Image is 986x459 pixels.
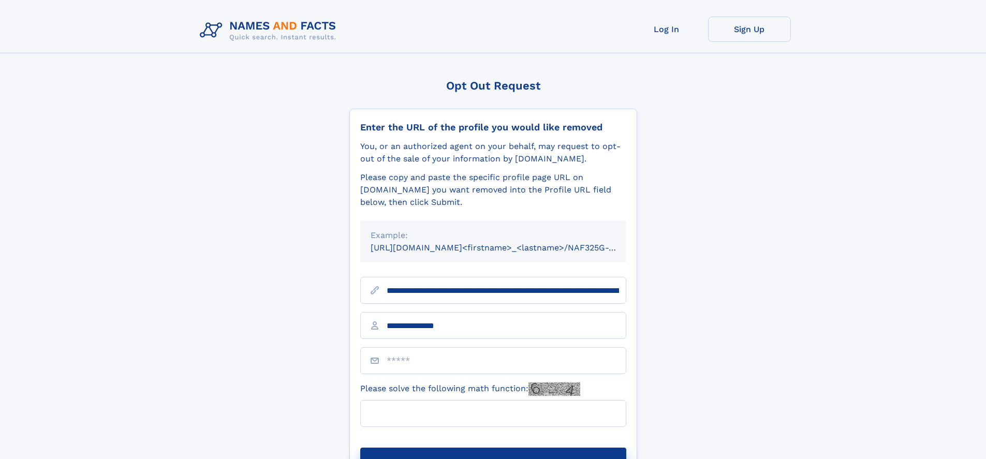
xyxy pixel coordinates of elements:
small: [URL][DOMAIN_NAME]<firstname>_<lastname>/NAF325G-xxxxxxxx [371,243,646,253]
img: Logo Names and Facts [196,17,345,45]
label: Please solve the following math function: [360,382,580,396]
div: Example: [371,229,616,242]
a: Log In [625,17,708,42]
div: Please copy and paste the specific profile page URL on [DOMAIN_NAME] you want removed into the Pr... [360,171,626,209]
div: You, or an authorized agent on your behalf, may request to opt-out of the sale of your informatio... [360,140,626,165]
a: Sign Up [708,17,791,42]
div: Opt Out Request [349,79,637,92]
div: Enter the URL of the profile you would like removed [360,122,626,133]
